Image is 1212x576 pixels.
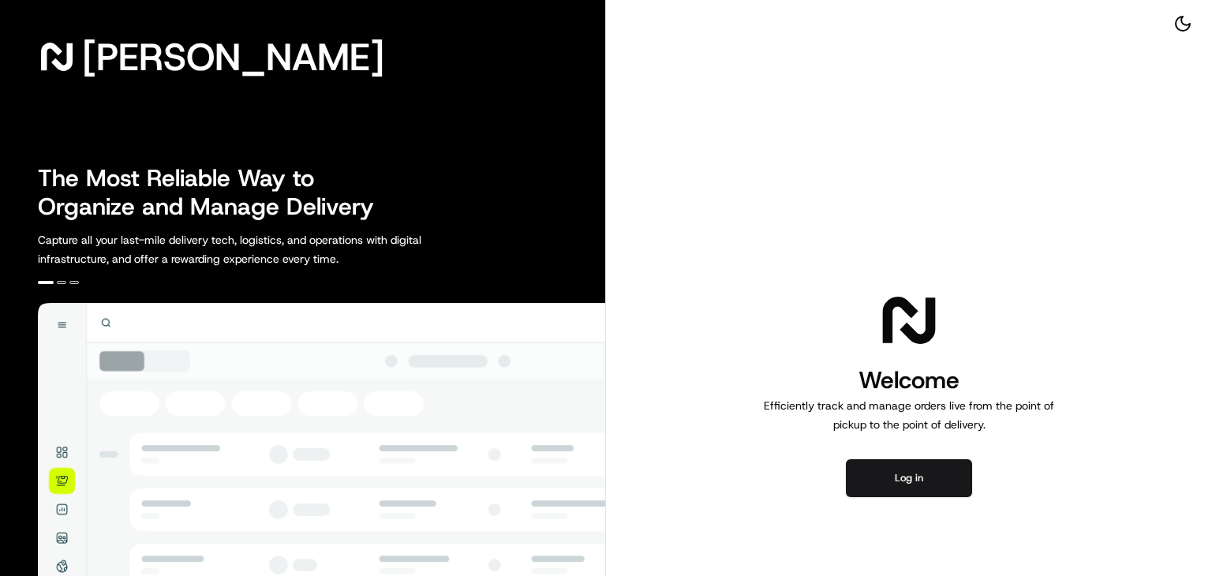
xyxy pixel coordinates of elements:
button: Log in [846,459,972,497]
h1: Welcome [757,365,1060,396]
p: Capture all your last-mile delivery tech, logistics, and operations with digital infrastructure, ... [38,230,492,268]
span: [PERSON_NAME] [82,41,384,73]
p: Efficiently track and manage orders live from the point of pickup to the point of delivery. [757,396,1060,434]
h2: The Most Reliable Way to Organize and Manage Delivery [38,164,391,221]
